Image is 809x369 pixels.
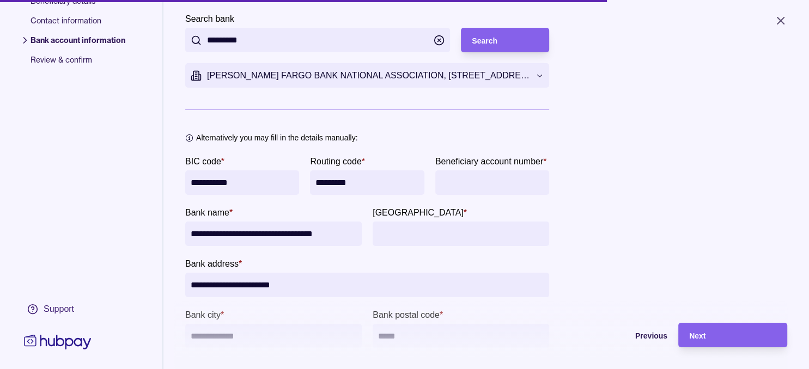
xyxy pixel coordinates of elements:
label: Bank province [373,206,467,219]
label: Bank postal code [373,308,443,321]
span: Contact information [31,15,125,35]
p: [GEOGRAPHIC_DATA] [373,208,464,217]
p: BIC code [185,157,221,166]
p: Bank name [185,208,229,217]
input: Search bank [207,28,428,52]
span: Previous [635,331,667,340]
label: Bank name [185,206,233,219]
button: Previous [558,323,667,347]
input: Bank address [191,273,544,297]
p: Bank city [185,310,221,319]
input: Bank province [378,222,544,246]
p: Alternatively you may fill in the details manually: [196,132,357,144]
label: Search bank [185,12,234,25]
input: bankName [191,222,356,246]
label: Bank city [185,308,224,321]
input: BIC code [191,170,294,195]
p: Beneficiary account number [435,157,543,166]
label: Beneficiary account number [435,155,547,168]
span: Bank account information [31,35,125,54]
span: Review & confirm [31,54,125,74]
div: Support [44,303,74,315]
label: BIC code [185,155,224,168]
label: Bank address [185,257,242,270]
button: Search [461,28,549,52]
input: Beneficiary account number [441,170,544,195]
span: Next [689,331,705,340]
button: Next [678,323,787,347]
p: Routing code [310,157,361,166]
p: Search bank [185,14,234,23]
label: Routing code [310,155,365,168]
p: Bank address [185,259,239,268]
a: Support [22,298,94,321]
button: Close [761,9,800,33]
p: Bank postal code [373,310,440,319]
input: Routing code [315,170,418,195]
span: Search [472,36,497,45]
